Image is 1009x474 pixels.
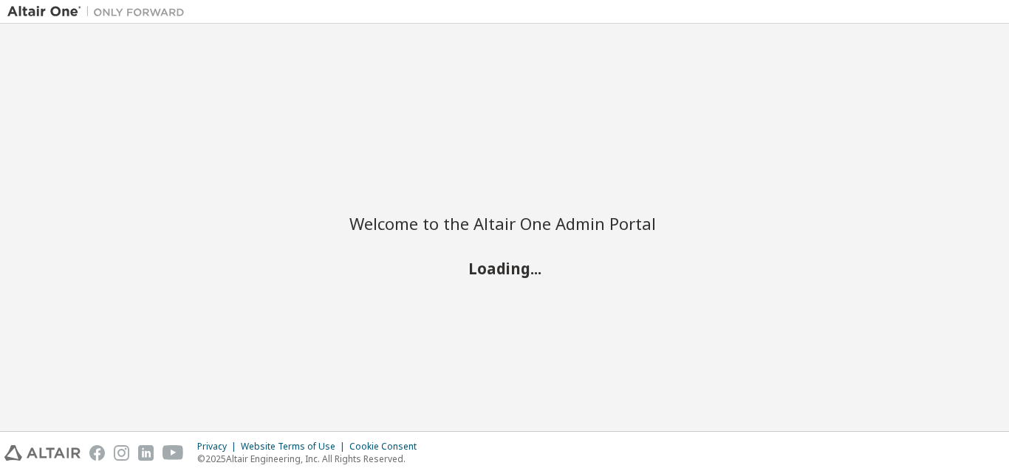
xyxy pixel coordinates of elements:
[138,445,154,461] img: linkedin.svg
[4,445,81,461] img: altair_logo.svg
[197,453,425,465] p: © 2025 Altair Engineering, Inc. All Rights Reserved.
[7,4,192,19] img: Altair One
[114,445,129,461] img: instagram.svg
[197,441,241,453] div: Privacy
[349,258,660,277] h2: Loading...
[349,441,425,453] div: Cookie Consent
[349,213,660,234] h2: Welcome to the Altair One Admin Portal
[89,445,105,461] img: facebook.svg
[241,441,349,453] div: Website Terms of Use
[163,445,184,461] img: youtube.svg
